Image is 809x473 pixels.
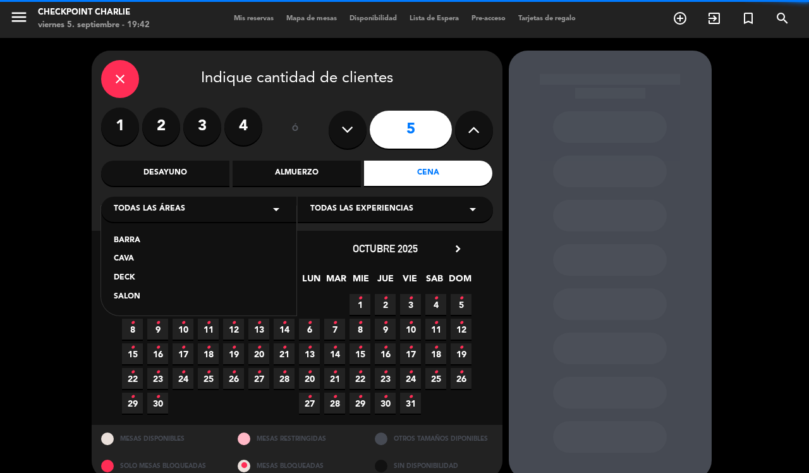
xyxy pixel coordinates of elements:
span: 21 [274,343,295,364]
i: exit_to_app [707,11,722,26]
div: SALON [114,291,284,304]
span: Mis reservas [228,15,280,22]
div: MESAS DISPONIBLES [92,425,229,452]
i: • [307,338,312,358]
i: • [307,362,312,383]
span: 27 [299,393,320,414]
span: 12 [223,319,244,340]
span: 5 [451,294,471,315]
span: 25 [198,368,219,389]
span: 7 [324,319,345,340]
span: 22 [350,368,370,389]
span: 24 [173,368,193,389]
span: 11 [425,319,446,340]
i: • [155,313,160,333]
i: add_circle_outline [672,11,688,26]
span: JUE [375,271,396,292]
span: Pre-acceso [465,15,512,22]
div: Desayuno [101,161,229,186]
span: 2 [375,294,396,315]
span: 8 [350,319,370,340]
i: • [206,313,210,333]
label: 2 [142,107,180,145]
span: 10 [400,319,421,340]
span: 30 [375,393,396,414]
i: • [383,338,387,358]
i: close [113,71,128,87]
div: Indique cantidad de clientes [101,60,493,98]
span: 9 [147,319,168,340]
span: SAB [424,271,445,292]
span: VIE [399,271,420,292]
span: 19 [451,343,471,364]
span: 29 [350,393,370,414]
span: 28 [324,393,345,414]
div: Checkpoint Charlie [38,6,150,19]
span: 26 [451,368,471,389]
span: MAR [325,271,346,292]
i: • [332,362,337,383]
span: LUN [301,271,322,292]
span: Disponibilidad [343,15,403,22]
i: • [358,338,362,358]
i: • [257,362,261,383]
span: octubre 2025 [353,242,418,255]
i: • [332,338,337,358]
i: • [282,362,286,383]
i: • [383,387,387,407]
span: 23 [147,368,168,389]
label: 4 [224,107,262,145]
i: • [130,387,135,407]
div: BARRA [114,235,284,247]
span: 13 [299,343,320,364]
div: Cena [364,161,492,186]
span: 23 [375,368,396,389]
div: DECK [114,272,284,285]
i: • [130,338,135,358]
i: • [358,387,362,407]
i: menu [9,8,28,27]
span: 6 [299,319,320,340]
span: 16 [375,343,396,364]
span: 3 [400,294,421,315]
span: Tarjetas de regalo [512,15,582,22]
span: 21 [324,368,345,389]
i: • [434,338,438,358]
span: 22 [122,368,143,389]
i: • [231,338,236,358]
label: 3 [183,107,221,145]
i: • [459,313,463,333]
i: • [383,362,387,383]
i: • [206,362,210,383]
i: • [181,362,185,383]
i: chevron_right [451,242,465,255]
i: • [358,362,362,383]
span: 9 [375,319,396,340]
span: Mapa de mesas [280,15,343,22]
span: 31 [400,393,421,414]
span: 18 [198,343,219,364]
span: 18 [425,343,446,364]
i: • [459,338,463,358]
span: 16 [147,343,168,364]
span: MIE [350,271,371,292]
i: • [408,338,413,358]
i: • [257,338,261,358]
i: • [434,288,438,309]
i: • [383,313,387,333]
span: 19 [223,343,244,364]
i: • [408,387,413,407]
i: • [358,313,362,333]
i: search [775,11,790,26]
span: DOM [449,271,470,292]
i: • [181,338,185,358]
i: • [231,362,236,383]
i: arrow_drop_down [269,202,284,217]
span: 15 [122,343,143,364]
i: • [408,288,413,309]
span: 17 [173,343,193,364]
span: Todas las áreas [114,203,185,216]
span: 14 [324,343,345,364]
i: • [130,362,135,383]
i: turned_in_not [741,11,756,26]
